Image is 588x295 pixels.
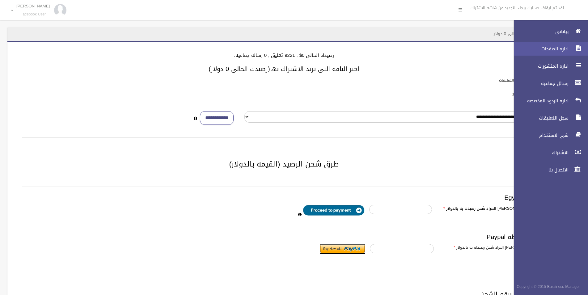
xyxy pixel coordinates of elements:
span: Copyright © 2015 [517,283,546,290]
h3: اختر الباقه التى تريد الاشتراك بها(رصيدك الحالى 0 دولار) [15,65,553,72]
span: سجل التعليقات [509,115,570,121]
span: الاشتراك [509,150,570,156]
span: اداره الصفحات [509,46,570,52]
label: باقات الرسائل الجماعيه [512,91,548,98]
label: ادخل [PERSON_NAME] المراد شحن رصيدك به بالدولار [437,205,545,212]
h3: Egypt payment [22,194,546,201]
small: Facebook User [16,12,50,17]
span: شرح الاستخدام [509,132,570,138]
label: باقات الرد الالى على التعليقات [499,77,548,84]
a: اداره الردود المخصصه [509,94,588,107]
a: الاتصال بنا [509,163,588,177]
a: شرح الاستخدام [509,129,588,142]
p: [PERSON_NAME] [16,4,50,8]
span: اداره المنشورات [509,63,570,69]
span: رسائل جماعيه [509,80,570,86]
h2: طرق شحن الرصيد (القيمه بالدولار) [15,160,553,168]
header: الاشتراك - رصيدك الحالى 0 دولار [486,28,561,40]
a: الاشتراك [509,146,588,159]
a: اداره الصفحات [509,42,588,56]
img: 84628273_176159830277856_972693363922829312_n.jpg [54,4,66,16]
input: Submit [320,244,365,254]
h3: الدفع بواسطه Paypal [22,234,546,240]
a: اداره المنشورات [509,59,588,73]
a: سجل التعليقات [509,111,588,125]
a: بياناتى [509,25,588,38]
a: رسائل جماعيه [509,77,588,90]
strong: Bussiness Manager [547,283,580,290]
label: ادخل [PERSON_NAME] المراد شحن رصيدك به بالدولار [438,244,549,251]
span: اداره الردود المخصصه [509,98,570,104]
h4: رصيدك الحالى 0$ , 9221 تعليق , 0 رساله جماعيه. [15,53,553,58]
span: الاتصال بنا [509,167,570,173]
span: بياناتى [509,28,570,35]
